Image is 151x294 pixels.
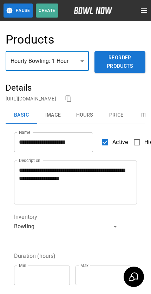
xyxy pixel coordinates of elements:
[14,221,119,232] div: Bowling
[4,4,33,18] button: Pause
[6,82,145,93] h5: Details
[6,51,89,71] div: Hourly Bowling: 1 Hour
[6,107,145,124] div: basic tabs example
[69,107,100,124] button: Hours
[74,7,112,14] img: logo
[94,51,145,73] button: Reorder Products
[14,213,37,221] legend: Inventory
[6,32,54,47] h4: Products
[36,4,58,18] button: Create
[137,4,151,18] button: open drawer
[112,138,128,146] span: Active
[14,252,55,260] legend: Duration (hours)
[37,107,69,124] button: Image
[6,107,37,124] button: Basic
[6,96,56,102] a: [URL][DOMAIN_NAME]
[63,93,74,104] button: copy link
[100,107,132,124] button: Price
